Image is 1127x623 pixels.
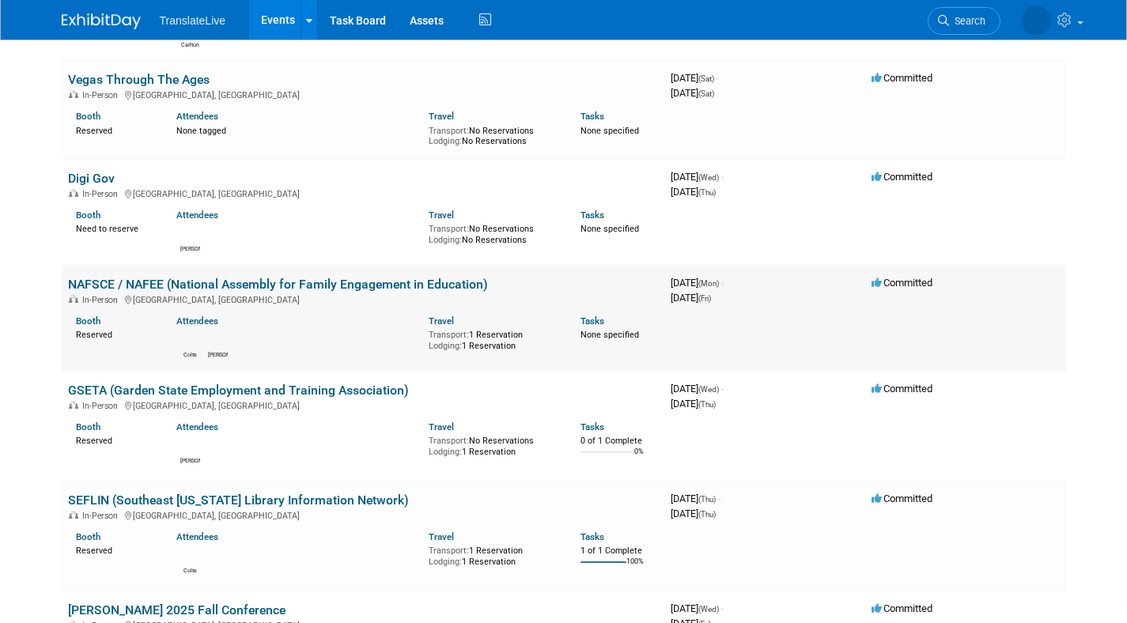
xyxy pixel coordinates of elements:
span: Lodging: [429,136,462,146]
div: Colte Swift [180,565,200,575]
span: [DATE] [671,493,720,504]
div: 1 Reservation 1 Reservation [429,542,557,567]
span: Committed [872,277,932,289]
div: Need to reserve [76,221,153,235]
a: GSETA (Garden State Employment and Training Association) [68,383,409,398]
a: Attendees [176,111,218,122]
span: (Fri) [698,294,711,303]
span: (Wed) [698,605,719,614]
img: In-Person Event [69,401,78,409]
span: In-Person [82,401,123,411]
span: [DATE] [671,72,719,84]
a: Attendees [176,531,218,542]
a: Digi Gov [68,171,115,186]
div: Sheldon Franklin [208,349,228,359]
div: No Reservations No Reservations [429,221,557,245]
a: Vegas Through The Ages [68,72,210,87]
span: Transport: [429,330,469,340]
span: - [721,383,724,395]
span: (Thu) [698,495,716,504]
span: (Mon) [698,279,719,288]
span: In-Person [82,90,123,100]
div: [GEOGRAPHIC_DATA], [GEOGRAPHIC_DATA] [68,398,658,411]
span: Lodging: [429,447,462,457]
span: [DATE] [671,292,711,304]
span: (Sat) [698,74,714,83]
img: ExhibitDay [62,13,141,29]
td: 0% [634,447,644,469]
img: Sheldon Franklin [209,330,228,349]
a: Booth [76,421,100,432]
span: In-Person [82,295,123,305]
div: 0 of 1 Complete [581,436,658,447]
img: In-Person Event [69,511,78,519]
span: None specified [581,126,639,136]
a: Search [928,7,1000,35]
div: No Reservations No Reservations [429,123,557,147]
span: [DATE] [671,602,724,614]
img: In-Person Event [69,90,78,98]
a: Booth [76,111,100,122]
img: Colte Swift [181,546,200,565]
a: Travel [429,315,454,327]
a: Travel [429,421,454,432]
a: SEFLIN (Southeast [US_STATE] Library Information Network) [68,493,409,508]
div: None tagged [176,123,417,137]
td: 100% [626,557,644,579]
div: Reserved [76,432,153,447]
span: Lodging: [429,341,462,351]
div: Jeffrey Fragueiro [180,455,200,465]
img: Jeffrey Fragueiro [181,436,200,455]
div: Reserved [76,542,153,557]
span: (Thu) [698,510,716,519]
span: In-Person [82,189,123,199]
a: Attendees [176,421,218,432]
div: Colte Swift [180,349,200,359]
span: TranslateLive [160,14,226,27]
div: 1 of 1 Complete [581,546,658,557]
a: Tasks [581,421,604,432]
span: Lodging: [429,557,462,567]
span: - [717,72,719,84]
div: Becky Copeland [180,244,200,253]
div: [GEOGRAPHIC_DATA], [GEOGRAPHIC_DATA] [68,88,658,100]
a: [PERSON_NAME] 2025 Fall Conference [68,602,286,617]
a: Travel [429,531,454,542]
span: Search [949,15,985,27]
a: Tasks [581,315,604,327]
span: In-Person [82,511,123,521]
span: - [721,277,724,289]
span: [DATE] [671,277,724,289]
div: Reserved [76,327,153,341]
span: [DATE] [671,87,714,99]
span: - [721,171,724,183]
span: [DATE] [671,508,716,519]
a: Tasks [581,210,604,221]
span: - [718,493,720,504]
span: Transport: [429,436,469,446]
img: In-Person Event [69,189,78,197]
div: Reserved [76,123,153,137]
span: (Thu) [698,400,716,409]
span: [DATE] [671,186,716,198]
div: 1 Reservation 1 Reservation [429,327,557,351]
a: NAFSCE / NAFEE (National Assembly for Family Engagement in Education) [68,277,488,292]
a: Attendees [176,210,218,221]
span: [DATE] [671,171,724,183]
span: Transport: [429,546,469,556]
span: Committed [872,171,932,183]
span: Lodging: [429,235,462,245]
img: Becky Copeland [181,225,200,244]
span: (Wed) [698,385,719,394]
span: [DATE] [671,398,716,410]
div: No Reservations 1 Reservation [429,432,557,457]
a: Attendees [176,315,218,327]
span: Transport: [429,126,469,136]
a: Travel [429,210,454,221]
a: Booth [76,315,100,327]
span: Committed [872,602,932,614]
span: None specified [581,330,639,340]
img: In-Person Event [69,295,78,303]
span: (Thu) [698,188,716,197]
span: [DATE] [671,383,724,395]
